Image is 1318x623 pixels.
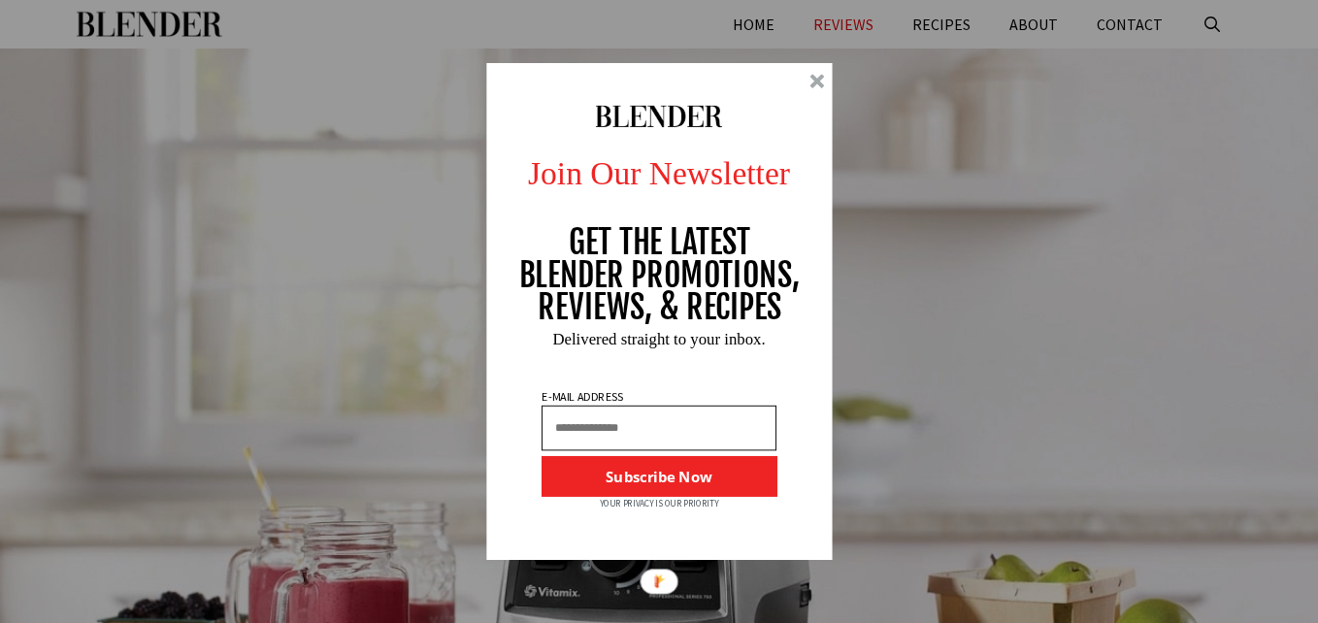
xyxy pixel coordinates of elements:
[540,391,625,403] p: E-MAIL ADDRESS
[518,226,801,324] p: GET THE LATEST BLENDER PROMOTIONS, REVIEWS, & RECIPES
[470,148,849,197] p: Join Our Newsletter
[542,456,776,497] button: Subscribe Now
[600,497,719,510] p: YOUR PRIVACY IS OUR PRIORITY
[470,331,849,347] p: Delivered straight to your inbox.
